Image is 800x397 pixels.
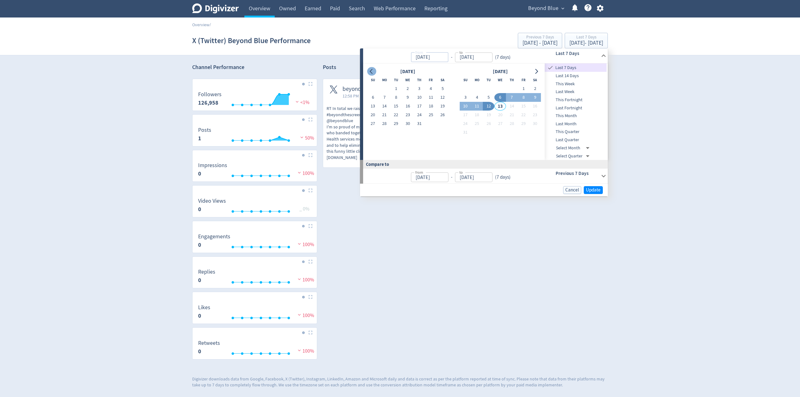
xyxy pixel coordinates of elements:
[402,102,413,111] button: 16
[390,102,402,111] button: 15
[545,88,607,96] div: Last Week
[565,188,579,192] span: Cancel
[425,84,437,93] button: 4
[483,111,494,119] button: 19
[198,127,211,134] dt: Posts
[517,119,529,128] button: 29
[437,102,448,111] button: 19
[402,93,413,102] button: 9
[379,111,390,119] button: 21
[506,102,517,111] button: 14
[402,84,413,93] button: 2
[308,153,312,157] img: Placeholder
[296,241,302,246] img: negative-performance.svg
[296,277,314,283] span: 100%
[569,40,603,46] div: [DATE] - [DATE]
[565,33,608,48] button: Last 7 Days[DATE]- [DATE]
[308,82,312,86] img: Placeholder
[526,3,566,13] button: Beyond Blue
[545,88,607,95] span: Last Week
[556,50,598,57] h6: Last 7 Days
[545,63,607,72] div: Last 7 Days
[198,197,226,205] dt: Video Views
[494,93,506,102] button: 6
[367,102,379,111] button: 13
[415,170,423,175] label: from
[517,76,529,84] th: Friday
[379,119,390,128] button: 28
[360,160,608,168] div: Compare to
[517,93,529,102] button: 8
[363,63,608,160] div: from-to(7 days)Last 7 Days
[584,186,603,194] button: Update
[363,169,608,184] div: from-to(7 days)Previous 7 Days
[402,111,413,119] button: 23
[492,174,511,181] div: ( 7 days )
[545,112,607,120] div: This Month
[517,84,529,93] button: 1
[460,119,471,128] button: 24
[545,97,607,103] span: This Fortnight
[390,119,402,128] button: 29
[198,241,201,249] strong: 0
[402,76,413,84] th: Wednesday
[483,76,494,84] th: Tuesday
[192,63,317,71] h2: Channel Performance
[296,312,314,319] span: 100%
[460,102,471,111] button: 10
[545,120,607,128] div: Last Month
[545,121,607,127] span: Last Month
[390,93,402,102] button: 8
[517,102,529,111] button: 15
[413,76,425,84] th: Thursday
[363,48,608,63] div: from-to(7 days)Last 7 Days
[586,188,601,192] span: Update
[299,135,305,140] img: negative-performance.svg
[413,111,425,119] button: 24
[198,340,220,347] dt: Retweets
[471,111,483,119] button: 18
[506,76,517,84] th: Thursday
[390,76,402,84] th: Tuesday
[569,35,603,40] div: Last 7 Days
[545,72,607,80] div: Last 14 Days
[296,312,302,317] img: negative-performance.svg
[545,104,607,112] div: Last Fortnight
[545,112,607,119] span: This Month
[506,119,517,128] button: 28
[518,33,562,48] button: Previous 7 Days[DATE] - [DATE]
[198,304,210,311] dt: Likes
[390,111,402,119] button: 22
[471,102,483,111] button: 11
[560,6,566,11] span: expand_more
[483,119,494,128] button: 26
[506,93,517,102] button: 7
[367,76,379,84] th: Sunday
[522,35,557,40] div: Previous 7 Days
[367,119,379,128] button: 27
[198,99,218,107] strong: 126,958
[483,102,494,111] button: 12
[413,84,425,93] button: 3
[195,162,314,179] svg: Impressions 0
[296,277,302,281] img: negative-performance.svg
[554,64,607,71] span: Last 7 Days
[398,67,417,76] div: [DATE]
[296,348,314,354] span: 100%
[448,174,455,181] div: -
[545,72,607,79] span: Last 14 Days
[413,93,425,102] button: 10
[296,170,314,176] span: 100%
[323,79,414,161] a: beyondblue12:58 PM [DATE] AESTRT In total we raised $1,365.50 for #beyondthescreen and @beyondblu...
[195,234,314,250] svg: Engagements 0
[494,76,506,84] th: Wednesday
[379,102,390,111] button: 14
[296,348,302,353] img: negative-performance.svg
[198,135,201,142] strong: 1
[198,312,201,320] strong: 0
[471,119,483,128] button: 25
[367,93,379,102] button: 6
[198,162,227,169] dt: Impressions
[209,22,211,27] span: /
[529,76,541,84] th: Saturday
